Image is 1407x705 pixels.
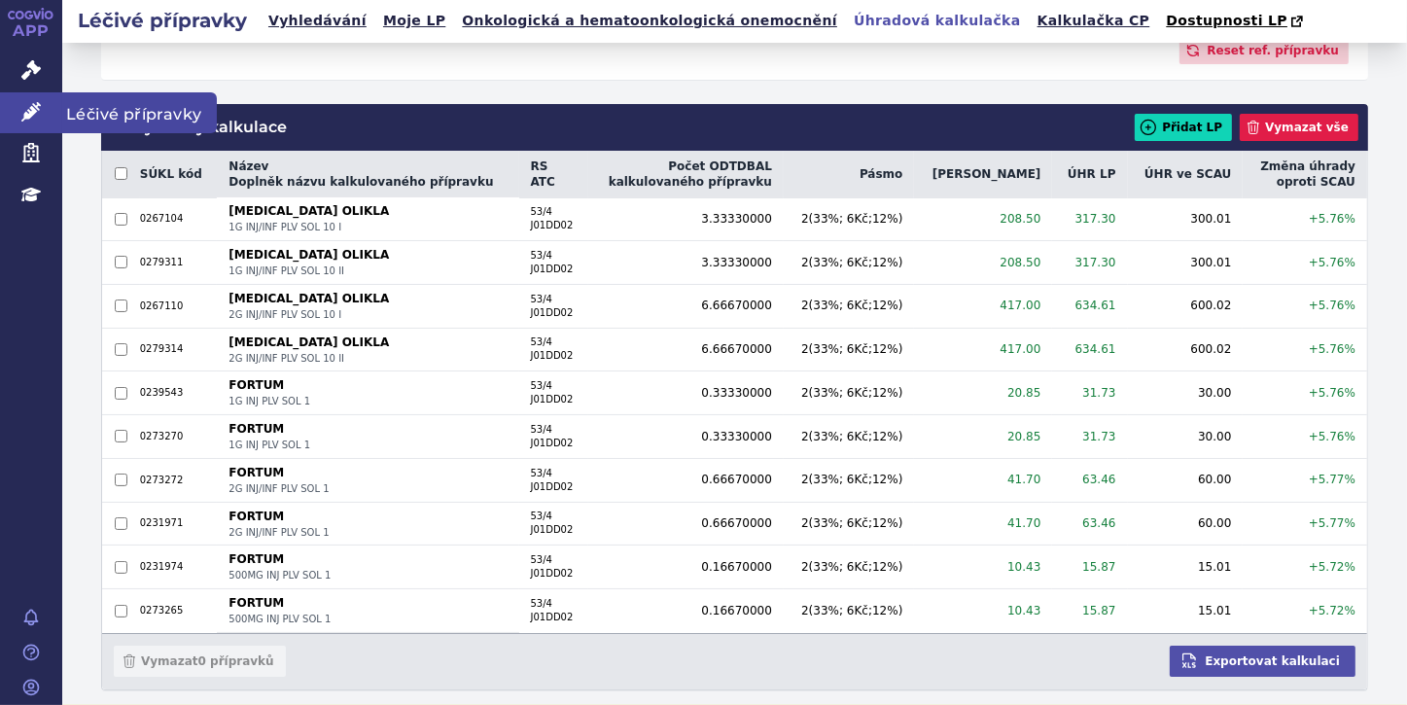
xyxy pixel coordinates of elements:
[1135,114,1232,141] button: Přidat LP
[784,371,915,415] td: 2 ( 33 %; 6 Kč; 12 %)
[784,415,915,459] td: 2 ( 33 %; 6 Kč; 12 %)
[784,502,915,546] td: 2 ( 33 %; 6 Kč; 12 %)
[1128,241,1244,285] td: 300.01
[140,151,218,198] th: SÚKL kód
[784,589,915,633] td: 2 ( 33 %; 6 Kč; 12 %)
[1160,8,1313,35] a: Dostupnosti LP
[588,151,784,198] th: Počet ODTDBAL kalkulovaného přípravku
[914,502,1052,546] td: 41.70
[531,263,577,276] span: J01DD02
[217,151,518,198] th: Název Doplněk názvu kalkulovaného přípravku
[1052,546,1127,589] td: 15.87
[1052,284,1127,328] td: 634.61
[140,328,218,371] td: 0279314
[229,595,507,611] strong: FORTUM
[377,8,451,34] a: Moje LP
[229,551,507,567] strong: FORTUM
[140,197,218,240] td: 0267104
[1179,37,1349,64] button: Reset ref. přípravku
[229,395,507,408] span: 1G INJ PLV SOL 1
[229,421,507,437] strong: FORTUM
[1128,371,1244,415] td: 30.00
[1243,151,1367,198] th: Změna úhrady oproti SCAU
[140,371,218,415] td: 0239543
[588,415,784,459] td: 0.33330000
[229,291,507,306] strong: [MEDICAL_DATA] OLIKLA
[62,92,217,133] span: Léčivé přípravky
[531,523,577,537] span: J01DD02
[1309,516,1355,530] span: + 5.77 %
[914,415,1052,459] td: 20.85
[784,546,915,589] td: 2 ( 33 %; 6 Kč; 12 %)
[914,197,1052,240] td: 208.50
[914,458,1052,502] td: 41.70
[531,306,577,320] span: J01DD02
[1309,473,1355,486] span: + 5.77 %
[1166,13,1287,28] span: Dostupnosti LP
[1052,151,1127,198] th: ÚHR LP
[229,482,507,496] span: 2G INJ/INF PLV SOL 1
[1309,430,1355,443] span: + 5.76 %
[229,352,507,366] span: 2G INJ/INF PLV SOL 10 II
[531,219,577,232] span: J01DD02
[531,393,577,406] span: J01DD02
[531,379,577,393] span: 53/4
[140,284,218,328] td: 0267110
[1052,371,1127,415] td: 31.73
[914,328,1052,371] td: 417.00
[914,371,1052,415] td: 20.85
[263,8,372,34] a: Vyhledávání
[1052,328,1127,371] td: 634.61
[588,328,784,371] td: 6.66670000
[848,8,1027,34] a: Úhradová kalkulačka
[1032,8,1156,34] a: Kalkulačka CP
[1170,646,1355,677] button: Exportovat kalkulaci
[117,118,129,136] span: 2.
[588,371,784,415] td: 0.33330000
[1309,386,1355,400] span: + 5.76 %
[1309,560,1355,574] span: + 5.72 %
[229,335,507,350] strong: [MEDICAL_DATA] OLIKLA
[1128,502,1244,546] td: 60.00
[1128,151,1244,198] th: ÚHR ve SCAU
[588,458,784,502] td: 0.66670000
[588,589,784,633] td: 0.16670000
[784,151,915,198] th: Pásmo
[140,415,218,459] td: 0273270
[229,221,507,234] span: 1G INJ/INF PLV SOL 10 I
[229,465,507,480] strong: FORTUM
[914,151,1052,198] th: [PERSON_NAME]
[62,7,263,34] h2: Léčivé přípravky
[229,203,507,219] strong: [MEDICAL_DATA] OLIKLA
[229,247,507,263] strong: [MEDICAL_DATA] OLIKLA
[784,241,915,285] td: 2 ( 33 %; 6 Kč; 12 %)
[588,197,784,240] td: 3.33330000
[1240,114,1358,141] button: Vymazat vše
[588,241,784,285] td: 3.33330000
[1052,502,1127,546] td: 63.46
[140,241,218,285] td: 0279311
[229,377,507,393] strong: FORTUM
[784,284,915,328] td: 2 ( 33 %; 6 Kč; 12 %)
[531,423,577,437] span: 53/4
[588,546,784,589] td: 0.16670000
[456,8,843,34] a: Onkologická a hematoonkologická onemocnění
[531,611,577,624] span: J01DD02
[1052,415,1127,459] td: 31.73
[531,205,577,219] span: 53/4
[1309,342,1355,356] span: + 5.76 %
[784,328,915,371] td: 2 ( 33 %; 6 Kč; 12 %)
[914,546,1052,589] td: 10.43
[229,613,507,626] span: 500MG INJ PLV SOL 1
[914,284,1052,328] td: 417.00
[519,151,588,198] th: RS ATC
[140,458,218,502] td: 0273272
[531,567,577,581] span: J01DD02
[531,597,577,611] span: 53/4
[229,308,507,322] span: 2G INJ/INF PLV SOL 10 I
[1128,328,1244,371] td: 600.02
[531,510,577,523] span: 53/4
[1052,241,1127,285] td: 317.30
[914,241,1052,285] td: 208.50
[229,569,507,582] span: 500MG INJ PLV SOL 1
